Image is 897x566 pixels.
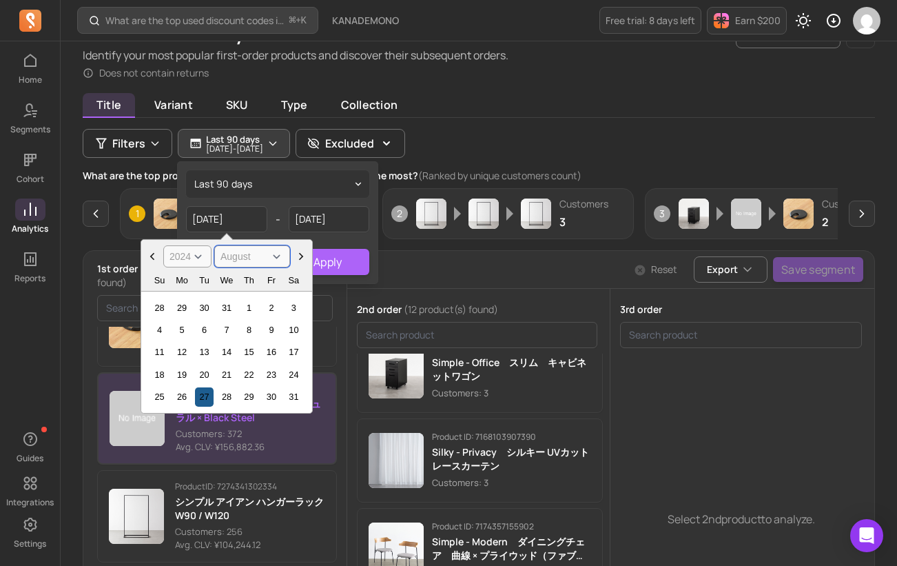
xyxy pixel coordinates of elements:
[129,205,145,222] span: 1
[175,495,325,523] p: シンプル アイアン ハンガーラック W90 / W120
[172,387,191,406] div: Choose Monday, August 26th, 2024
[853,7,880,34] img: avatar
[285,387,303,406] div: Choose Saturday, August 31st, 2024
[206,145,263,153] p: [DATE] - [DATE]
[468,199,499,229] img: Product image
[416,199,446,229] img: Product image
[154,199,184,229] img: Product image
[432,521,592,532] p: Product ID: 7174357155902
[240,387,258,406] div: Choose Thursday, August 29th, 2024
[145,296,307,408] div: Month August, 2024
[150,271,169,290] div: Sunday
[783,199,814,229] img: Product image
[83,93,135,118] span: Title
[822,197,871,211] p: Customers
[432,445,592,473] p: Silky - Privacy シルキー UVカット レースカーテン
[10,124,50,135] p: Segments
[418,169,581,182] span: (Ranked by unique customers count)
[790,7,817,34] button: Toggle dark mode
[150,343,169,361] div: Choose Sunday, August 11th, 2024
[15,425,45,467] button: Guides
[6,497,54,508] p: Integrations
[186,170,369,198] button: last 90 days
[112,135,145,152] span: Filters
[175,525,325,539] p: Customers: 256
[432,535,592,563] p: Simple - Modern ダイニングチェア 曲線 × プライウッド（ファブリック） 2脚セット
[83,169,875,183] p: What are the top product sequences new customer purchase the most?
[195,321,214,339] div: Choose Tuesday, August 6th, 2024
[262,321,280,339] div: Choose Friday, August 9th, 2024
[432,432,592,443] p: Product ID: 7168103907390
[404,303,498,316] span: (12 product(s) found)
[17,174,44,185] p: Cohort
[606,14,695,28] p: Free trial: 8 days left
[105,14,284,28] p: What are the top used discount codes in my campaigns?
[206,134,263,145] p: Last 90 days
[285,299,303,317] div: Choose Saturday, August 3rd, 2024
[267,93,322,117] span: Type
[77,7,318,34] button: What are the top used discount codes in my campaigns?⌘+K
[240,321,258,339] div: Choose Thursday, August 8th, 2024
[327,93,411,117] span: Collection
[289,12,296,30] kbd: ⌘
[324,8,407,33] button: KANADEMONO
[262,387,280,406] div: Choose Friday, August 30th, 2024
[325,135,374,152] p: Excluded
[150,299,169,317] div: Choose Sunday, July 28th, 2024
[620,303,862,316] p: 3rd order
[97,295,333,321] input: search product
[432,476,592,489] p: Customers: 3
[17,453,43,464] p: Guides
[694,256,767,283] button: Export
[141,93,207,117] span: Variant
[195,365,214,384] div: Choose Tuesday, August 20th, 2024
[822,214,871,230] p: 2
[262,271,280,290] div: Friday
[217,365,236,384] div: Choose Wednesday, August 21st, 2024
[109,489,164,544] img: Product image
[332,14,399,28] span: KANADEMONO
[217,321,236,339] div: Choose Wednesday, August 7th, 2024
[240,343,258,361] div: Choose Thursday, August 15th, 2024
[850,519,883,552] div: Open Intercom Messenger
[668,511,815,527] p: Select 2nd product to analyze.
[97,262,206,289] span: (1,136 products found)
[150,387,169,406] div: Choose Sunday, August 25th, 2024
[194,177,253,191] span: last 90 days
[217,343,236,361] div: Choose Wednesday, August 14th, 2024
[240,365,258,384] div: Choose Thursday, August 22nd, 2024
[150,365,169,384] div: Choose Sunday, August 18th, 2024
[287,249,369,275] button: Apply
[262,343,280,361] div: Choose Friday, August 16th, 2024
[97,262,230,290] p: 1st order
[285,321,303,339] div: Choose Saturday, August 10th, 2024
[620,322,862,348] input: search product
[357,418,604,503] button: Product imageProduct ID: 7168103907390Silky - Privacy シルキー UVカット レースカーテンCustomers: 3
[175,481,325,492] p: Product ID: 7274341302334
[276,211,280,228] span: -
[599,7,701,34] a: Free trial: 8 days left
[195,299,214,317] div: Choose Tuesday, July 30th, 2024
[289,13,307,28] span: +
[357,322,598,348] input: search product
[195,271,214,290] div: Tuesday
[150,321,169,339] div: Choose Sunday, August 4th, 2024
[296,129,405,158] button: Excluded
[83,19,245,44] h1: Product Journey
[735,14,781,28] p: Earn $200
[172,343,191,361] div: Choose Monday, August 12th, 2024
[195,343,214,361] div: Choose Tuesday, August 13th, 2024
[357,329,604,413] button: Product imageProduct ID: 7110033997886Simple - Office スリム キャビネットワゴンCustomers: 3
[559,214,608,230] p: 3
[110,391,165,446] img: Product image
[172,299,191,317] div: Choose Monday, July 29th, 2024
[172,365,191,384] div: Choose Monday, August 19th, 2024
[679,199,709,229] img: Product image
[285,271,303,290] div: Saturday
[645,188,896,239] button: 3Product imageProduct imageProduct imageCustomers2
[97,470,337,563] button: ProductID: 7274341302334シンプル アイアン ハンガーラック W90 / W120Customers: 256Avg. CLV: ¥104,244.12
[432,356,592,383] p: Simple - Office スリム キャビネットワゴン
[285,365,303,384] div: Choose Saturday, August 24th, 2024
[285,343,303,361] div: Choose Saturday, August 17th, 2024
[19,74,42,85] p: Home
